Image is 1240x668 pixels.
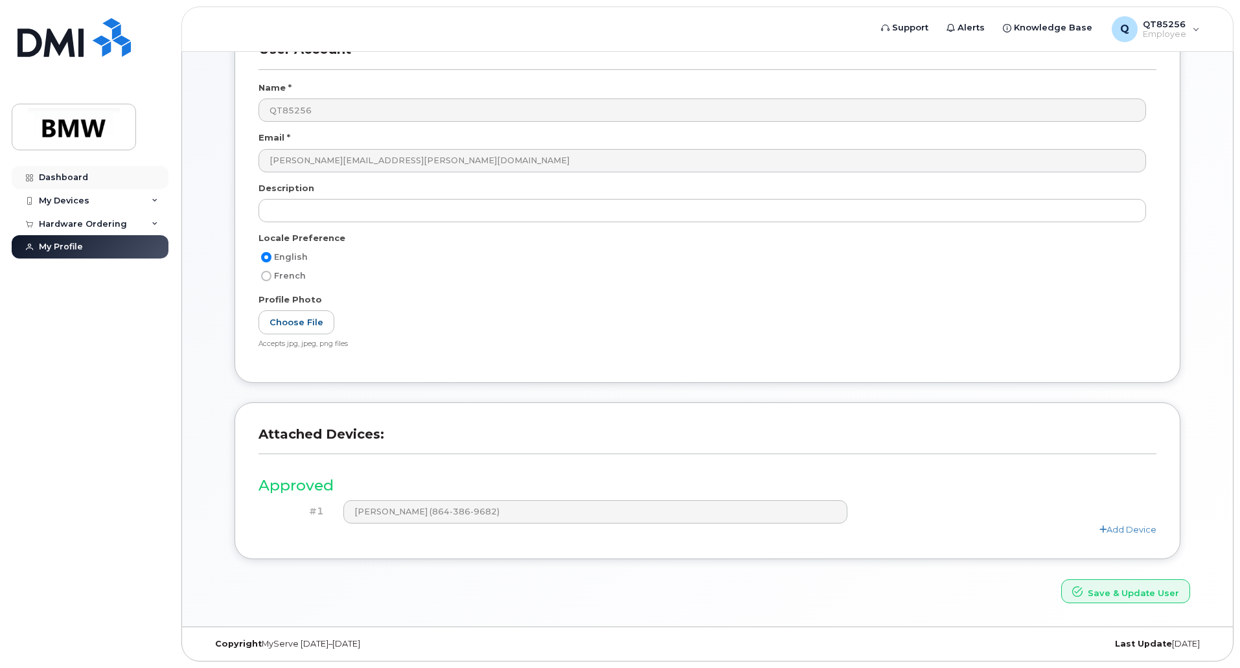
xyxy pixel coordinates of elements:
a: Knowledge Base [994,15,1101,41]
div: [DATE] [875,639,1210,649]
label: Profile Photo [258,294,322,306]
a: Add Device [1099,524,1156,535]
h3: User Account [258,41,1156,69]
label: Name * [258,82,292,94]
h3: Attached Devices: [258,426,1156,454]
button: Save & Update User [1061,579,1190,603]
span: English [274,252,308,262]
h4: #1 [268,506,324,517]
label: Choose File [258,310,334,334]
span: QT85256 [1143,19,1186,29]
a: Alerts [937,15,994,41]
iframe: Messenger Launcher [1184,612,1230,658]
label: Locale Preference [258,232,345,244]
strong: Copyright [215,639,262,649]
span: Support [892,21,928,34]
span: Employee [1143,29,1186,40]
strong: Last Update [1115,639,1172,649]
input: French [261,271,271,281]
label: Description [258,182,314,194]
span: Alerts [958,21,985,34]
div: QT85256 [1103,16,1209,42]
div: MyServe [DATE]–[DATE] [205,639,540,649]
label: Email * [258,132,290,144]
a: Support [872,15,937,41]
h3: Approved [258,478,1156,494]
span: Q [1120,21,1129,37]
span: French [274,271,306,281]
input: English [261,252,271,262]
span: Knowledge Base [1014,21,1092,34]
div: Accepts jpg, jpeg, png files [258,340,1146,349]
